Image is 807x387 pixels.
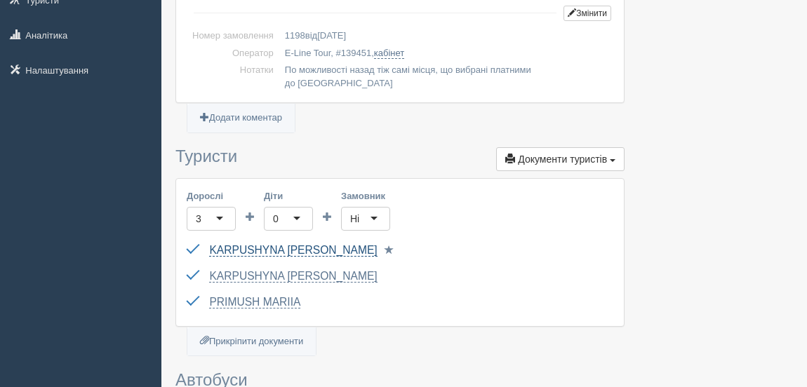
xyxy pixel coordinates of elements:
[187,327,316,356] a: Прикріпити документи
[264,189,313,203] label: Діти
[187,27,279,45] td: Номер замовлення
[209,244,377,257] a: KARPUSHYNA [PERSON_NAME]
[196,212,201,226] div: 3
[279,27,613,45] td: від
[341,189,390,203] label: Замовник
[341,48,371,58] span: 139451
[279,62,613,92] td: По можливості назад тіж самі місця, що вибрані платними до [GEOGRAPHIC_DATA]
[273,212,279,226] div: 0
[518,154,607,165] span: Документи туристів
[187,62,279,92] td: Нотатки
[374,48,404,59] a: кабінет
[209,270,377,283] a: KARPUSHYNA [PERSON_NAME]
[187,45,279,62] td: Оператор
[279,45,613,62] td: E-Line Tour, # ,
[317,30,346,41] span: [DATE]
[563,6,611,21] button: Змінити
[350,212,359,226] div: Ні
[187,104,295,133] a: Додати коментар
[209,296,300,308] a: PRIMUSH MARIIA
[285,30,305,41] span: 1198
[187,189,236,203] label: Дорослі
[496,147,625,171] button: Документи туристів
[175,147,625,171] h3: Туристи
